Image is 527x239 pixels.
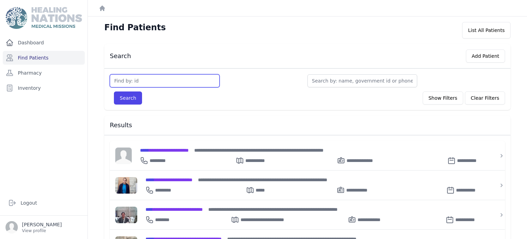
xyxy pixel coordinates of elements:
[3,66,85,80] a: Pharmacy
[465,91,505,105] button: Clear Filters
[307,74,417,87] input: Search by: name, government id or phone
[22,221,62,228] p: [PERSON_NAME]
[3,51,85,65] a: Find Patients
[110,74,220,87] input: Find by: id
[115,148,132,164] img: person-242608b1a05df3501eefc295dc1bc67a.jpg
[115,207,137,223] img: ZrzjbAcN3TXD2h394lhzgCYp5GXrxnECo3zmNoq+P8DcYupV1B3BKgAAAAldEVYdGRhdGU6Y3JlYXRlADIwMjQtMDItMjNUMT...
[466,50,505,63] button: Add Patient
[3,81,85,95] a: Inventory
[22,228,62,233] p: View profile
[5,196,82,210] a: Logout
[423,91,463,105] button: Show Filters
[462,22,511,39] div: List All Patients
[110,52,131,60] h3: Search
[5,7,82,29] img: Medical Missions EMR
[104,22,166,33] h1: Find Patients
[110,121,505,129] h3: Results
[5,221,82,233] a: [PERSON_NAME] View profile
[3,36,85,50] a: Dashboard
[114,91,142,105] button: Search
[115,177,137,194] img: AAAAJXRFWHRkYXRlOmNyZWF0ZQAyMDI0LTAxLTAyVDE4OjExOjMzKzAwOjAwVljLUgAAACV0RVh0ZGF0ZTptb2RpZnkAMjAyN...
